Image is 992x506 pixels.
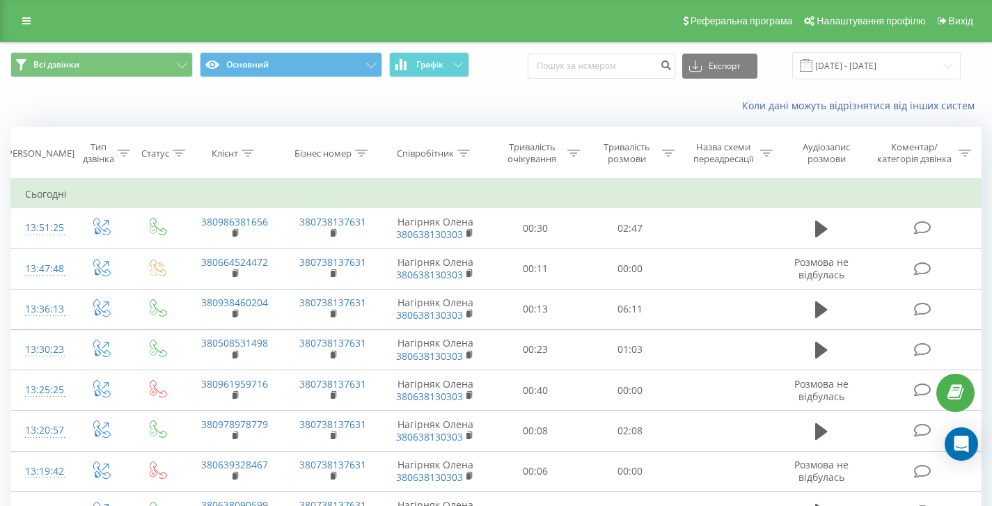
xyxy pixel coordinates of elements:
[396,268,463,281] a: 380638130303
[416,60,443,70] span: Графік
[382,411,488,451] td: Нагірняк Олена
[382,248,488,289] td: Нагірняк Олена
[488,451,583,491] td: 00:06
[299,215,366,228] a: 380738137631
[396,308,463,322] a: 380638130303
[488,329,583,370] td: 00:23
[691,15,793,26] span: Реферальна програма
[389,52,469,77] button: Графік
[83,141,114,165] div: Тип дзвінка
[299,336,366,349] a: 380738137631
[33,59,79,70] span: Всі дзвінки
[396,390,463,403] a: 380638130303
[583,411,677,451] td: 02:08
[382,451,488,491] td: Нагірняк Олена
[201,458,268,471] a: 380639328467
[583,208,677,248] td: 02:47
[382,370,488,411] td: Нагірняк Олена
[396,471,463,484] a: 380638130303
[488,370,583,411] td: 00:40
[299,458,366,471] a: 380738137631
[794,255,849,281] span: Розмова не відбулась
[294,148,352,159] div: Бізнес номер
[691,141,757,165] div: Назва схеми переадресації
[299,255,366,269] a: 380738137631
[212,148,238,159] div: Клієнт
[817,15,925,26] span: Налаштування профілю
[201,336,268,349] a: 380508531498
[11,180,982,208] td: Сьогодні
[794,458,849,484] span: Розмова не відбулась
[396,430,463,443] a: 380638130303
[299,296,366,309] a: 380738137631
[583,451,677,491] td: 00:00
[200,52,382,77] button: Основний
[682,54,757,79] button: Експорт
[25,214,58,242] div: 13:51:25
[528,54,675,79] input: Пошук за номером
[25,336,58,363] div: 13:30:23
[25,458,58,485] div: 13:19:42
[201,377,268,390] a: 380961959716
[4,148,74,159] div: [PERSON_NAME]
[382,329,488,370] td: Нагірняк Олена
[488,208,583,248] td: 00:30
[488,411,583,451] td: 00:08
[396,349,463,363] a: 380638130303
[382,208,488,248] td: Нагірняк Олена
[596,141,659,165] div: Тривалість розмови
[583,248,677,289] td: 00:00
[10,52,193,77] button: Всі дзвінки
[949,15,973,26] span: Вихід
[382,289,488,329] td: Нагірняк Олена
[488,289,583,329] td: 00:13
[25,377,58,404] div: 13:25:25
[25,296,58,323] div: 13:36:13
[945,427,978,461] div: Open Intercom Messenger
[201,215,268,228] a: 380986381656
[25,255,58,283] div: 13:47:48
[397,148,454,159] div: Співробітник
[794,377,849,403] span: Розмова не відбулась
[501,141,563,165] div: Тривалість очікування
[201,296,268,309] a: 380938460204
[299,377,366,390] a: 380738137631
[201,255,268,269] a: 380664524472
[583,289,677,329] td: 06:11
[488,248,583,289] td: 00:11
[141,148,169,159] div: Статус
[299,418,366,431] a: 380738137631
[583,329,677,370] td: 01:03
[874,141,955,165] div: Коментар/категорія дзвінка
[583,370,677,411] td: 00:00
[25,417,58,444] div: 13:20:57
[789,141,864,165] div: Аудіозапис розмови
[396,228,463,241] a: 380638130303
[201,418,268,431] a: 380978978779
[742,99,982,112] a: Коли дані можуть відрізнятися вiд інших систем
